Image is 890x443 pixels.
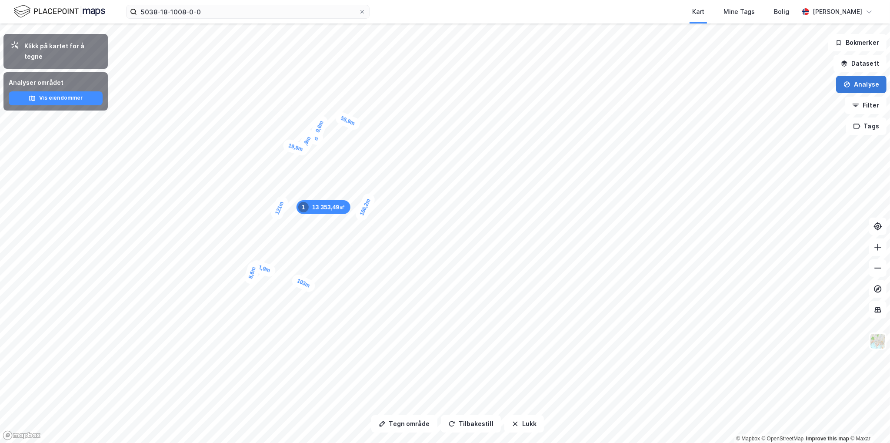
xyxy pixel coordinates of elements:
[845,97,887,114] button: Filter
[828,34,887,51] button: Bokmerker
[774,7,789,17] div: Bolig
[504,415,544,433] button: Lukk
[723,7,755,17] div: Mine Tags
[9,77,103,88] div: Analyser området
[334,110,362,131] div: Map marker
[736,436,760,442] a: Mapbox
[14,4,105,19] img: logo.f888ab2527a4732fd821a326f86c7f29.svg
[243,260,261,285] div: Map marker
[354,192,377,222] div: Map marker
[846,117,887,135] button: Tags
[813,7,862,17] div: [PERSON_NAME]
[249,259,277,279] div: Map marker
[297,200,350,214] div: Map marker
[833,55,887,72] button: Datasett
[836,76,887,93] button: Analyse
[298,202,309,212] div: 1
[309,114,330,142] div: Map marker
[9,91,103,105] button: Vis eiendommer
[137,5,359,18] input: Søk på adresse, matrikkel, gårdeiere, leietakere eller personer
[762,436,804,442] a: OpenStreetMap
[847,401,890,443] iframe: Chat Widget
[282,138,310,157] div: Map marker
[692,7,704,17] div: Kart
[24,41,101,62] div: Klikk på kartet for å tegne
[290,273,317,294] div: Map marker
[3,430,41,440] a: Mapbox homepage
[269,195,290,221] div: Map marker
[870,333,886,349] img: Z
[296,130,317,155] div: Map marker
[441,415,501,433] button: Tilbakestill
[371,415,437,433] button: Tegn område
[806,436,849,442] a: Improve this map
